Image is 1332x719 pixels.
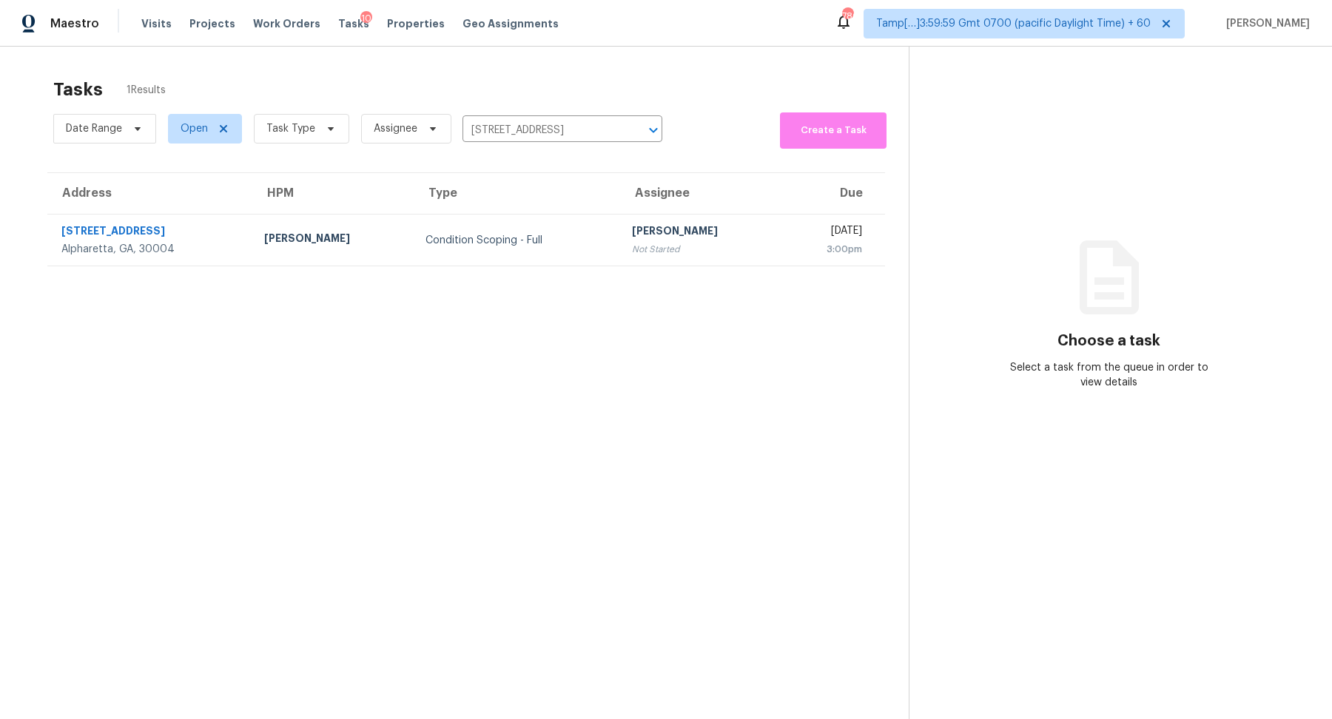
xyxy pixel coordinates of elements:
div: 10 [360,11,372,26]
button: Open [643,120,664,141]
span: Create a Task [787,122,879,139]
span: Open [181,121,208,136]
span: Projects [189,16,235,31]
div: Select a task from the queue in order to view details [1009,360,1209,390]
div: Condition Scoping - Full [425,233,609,248]
span: Geo Assignments [462,16,559,31]
th: Address [47,173,252,215]
span: Assignee [374,121,417,136]
span: Maestro [50,16,99,31]
div: 786 [842,9,852,24]
span: Work Orders [253,16,320,31]
div: [PERSON_NAME] [632,223,770,242]
span: Tamp[…]3:59:59 Gmt 0700 (pacific Daylight Time) + 60 [876,16,1151,31]
span: Properties [387,16,445,31]
th: Due [781,173,885,215]
h2: Tasks [53,82,103,97]
div: Alpharetta, GA, 30004 [61,242,240,257]
button: Create a Task [780,112,887,149]
span: Tasks [338,18,369,29]
input: Search by address [462,119,621,142]
h3: Choose a task [1057,334,1160,348]
div: [PERSON_NAME] [264,231,402,249]
div: 3:00pm [793,242,862,257]
span: [PERSON_NAME] [1220,16,1310,31]
span: Date Range [66,121,122,136]
div: Not Started [632,242,770,257]
th: Type [414,173,621,215]
th: HPM [252,173,414,215]
div: [DATE] [793,223,862,242]
th: Assignee [620,173,781,215]
div: [STREET_ADDRESS] [61,223,240,242]
span: Task Type [266,121,315,136]
span: Visits [141,16,172,31]
span: 1 Results [127,83,166,98]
